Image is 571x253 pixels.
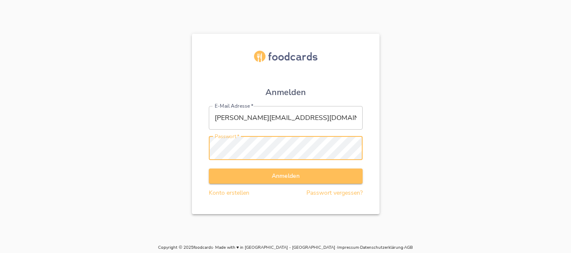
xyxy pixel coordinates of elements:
[5,244,566,251] p: Copyright © 2025 · Made with ♥ in [GEOGRAPHIC_DATA] - [GEOGRAPHIC_DATA] · · ·
[404,245,413,250] a: AGB
[337,245,359,250] a: Impressum
[209,189,249,197] a: Konto erstellen
[360,245,403,250] a: Datenschutzerklärung
[216,171,356,182] span: Anmelden
[209,169,363,184] button: Anmelden
[306,189,363,197] a: Passwort vergessen?
[265,87,306,97] h1: Anmelden
[194,245,213,250] a: foodcards
[254,51,317,62] img: foodcards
